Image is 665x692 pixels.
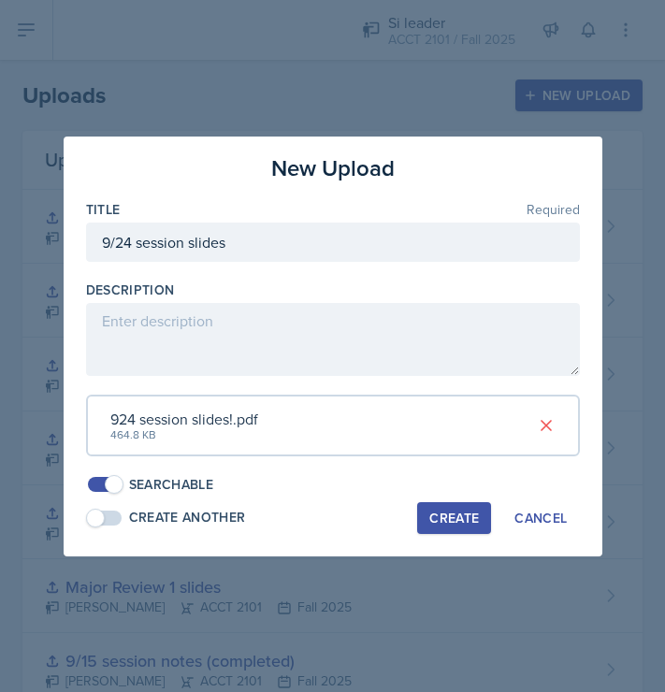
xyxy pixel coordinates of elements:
[129,475,214,495] div: Searchable
[86,200,121,219] label: Title
[110,408,258,430] div: 924 session slides!.pdf
[514,511,567,526] div: Cancel
[86,223,580,262] input: Enter title
[527,203,580,216] span: Required
[129,508,246,527] div: Create Another
[429,511,479,526] div: Create
[417,502,491,534] button: Create
[502,502,579,534] button: Cancel
[86,281,175,299] label: Description
[271,151,395,185] h3: New Upload
[110,426,258,443] div: 464.8 KB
